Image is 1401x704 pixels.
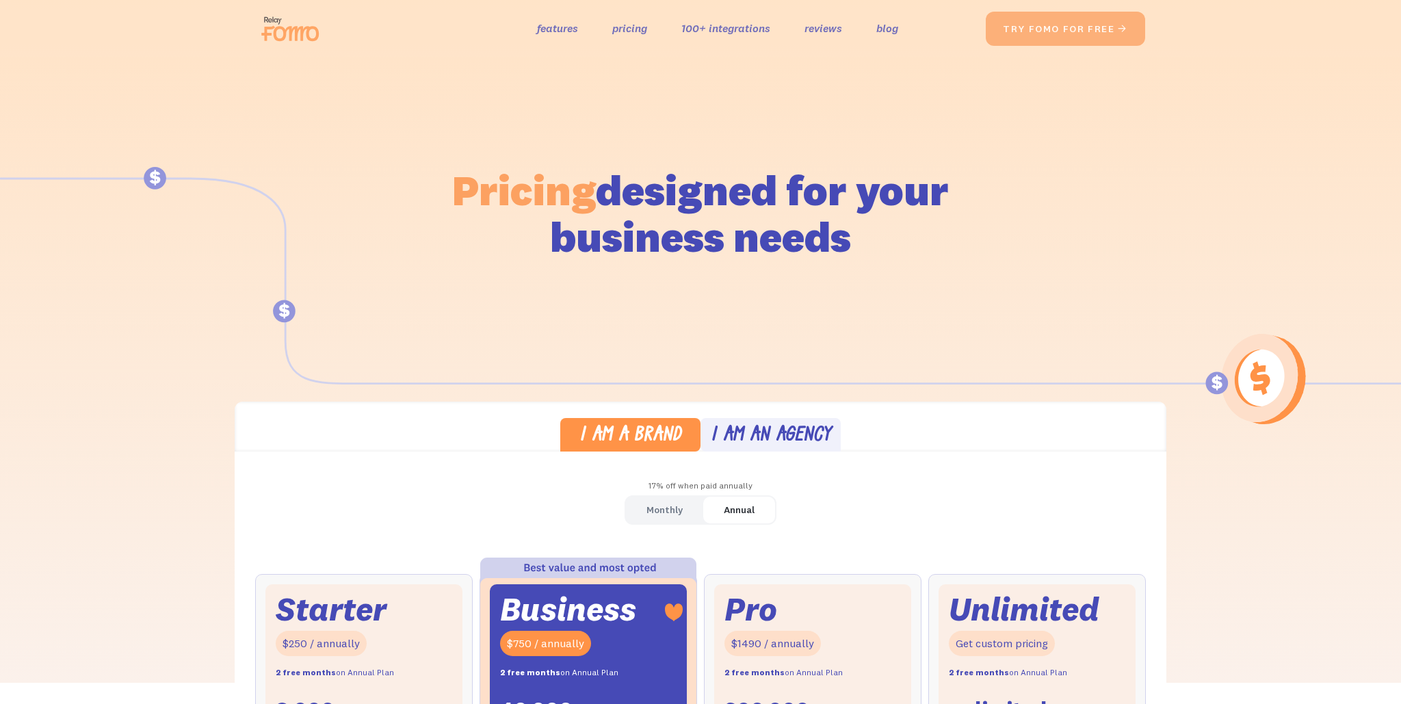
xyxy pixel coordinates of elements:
[949,631,1055,656] div: Get custom pricing
[500,663,618,683] div: on Annual Plan
[500,595,636,624] div: Business
[724,663,843,683] div: on Annual Plan
[500,631,591,656] div: $750 / annually
[579,426,681,446] div: I am a brand
[986,12,1145,46] a: try fomo for free
[724,631,821,656] div: $1490 / annually
[876,18,898,38] a: blog
[724,595,777,624] div: Pro
[276,667,336,677] strong: 2 free months
[949,595,1099,624] div: Unlimited
[646,500,683,520] div: Monthly
[276,663,394,683] div: on Annual Plan
[724,667,785,677] strong: 2 free months
[276,595,387,624] div: Starter
[451,167,950,260] h1: designed for your business needs
[276,631,367,656] div: $250 / annually
[949,667,1009,677] strong: 2 free months
[537,18,578,38] a: features
[711,426,831,446] div: I am an agency
[804,18,842,38] a: reviews
[452,164,596,216] span: Pricing
[1117,23,1128,35] span: 
[724,500,755,520] div: Annual
[949,663,1067,683] div: on Annual Plan
[235,476,1166,496] div: 17% off when paid annually
[500,667,560,677] strong: 2 free months
[612,18,647,38] a: pricing
[681,18,770,38] a: 100+ integrations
